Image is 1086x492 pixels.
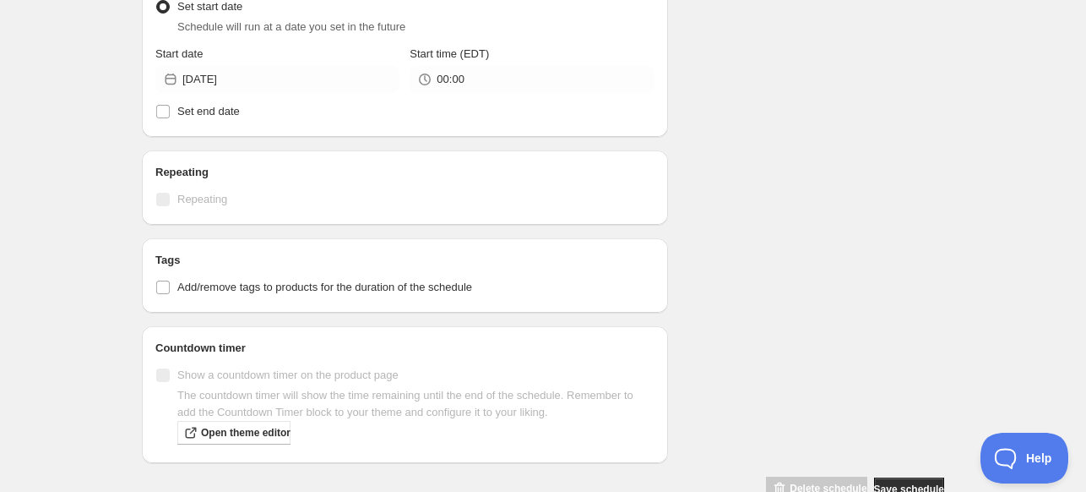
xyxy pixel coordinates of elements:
[155,340,654,357] h2: Countdown timer
[177,20,405,33] span: Schedule will run at a date you set in the future
[980,433,1069,484] iframe: Toggle Customer Support
[201,426,291,440] span: Open theme editor
[410,47,489,60] span: Start time (EDT)
[155,47,203,60] span: Start date
[177,369,399,381] span: Show a countdown timer on the product page
[177,105,240,118] span: Set end date
[177,387,654,421] p: The countdown timer will show the time remaining until the end of the schedule. Remember to add t...
[177,421,291,445] a: Open theme editor
[177,193,227,205] span: Repeating
[155,164,654,181] h2: Repeating
[155,252,654,269] h2: Tags
[177,281,472,293] span: Add/remove tags to products for the duration of the schedule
